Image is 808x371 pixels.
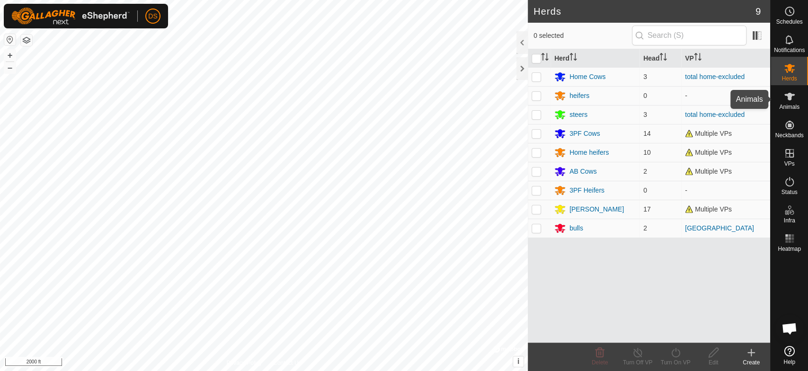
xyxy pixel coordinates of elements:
[533,31,632,41] span: 0 selected
[681,49,770,68] th: VP
[781,189,797,195] span: Status
[643,186,647,194] span: 0
[694,54,701,62] p-sorticon: Activate to sort
[685,149,732,156] span: Multiple VPs
[643,111,647,118] span: 3
[685,205,732,213] span: Multiple VPs
[619,358,657,367] div: Turn Off VP
[685,130,732,137] span: Multiple VPs
[21,35,32,46] button: Map Layers
[755,4,761,18] span: 9
[517,357,519,365] span: i
[685,111,745,118] a: total home-excluded
[569,204,624,214] div: [PERSON_NAME]
[643,92,647,99] span: 0
[273,359,301,367] a: Contact Us
[643,130,651,137] span: 14
[685,73,745,80] a: total home-excluded
[643,168,647,175] span: 2
[551,49,639,68] th: Herd
[4,50,16,61] button: +
[569,54,577,62] p-sorticon: Activate to sort
[783,218,795,223] span: Infra
[778,246,801,252] span: Heatmap
[681,181,770,200] td: -
[643,224,647,232] span: 2
[4,62,16,73] button: –
[784,161,794,167] span: VPs
[774,47,805,53] span: Notifications
[569,167,597,177] div: AB Cows
[639,49,681,68] th: Head
[771,342,808,369] a: Help
[685,168,732,175] span: Multiple VPs
[775,132,803,138] span: Neckbands
[781,76,797,81] span: Herds
[569,148,609,158] div: Home heifers
[657,358,694,367] div: Turn On VP
[694,358,732,367] div: Edit
[569,110,587,120] div: steers
[643,149,651,156] span: 10
[148,11,157,21] span: DS
[533,6,755,17] h2: Herds
[632,26,746,45] input: Search (S)
[776,19,802,25] span: Schedules
[569,91,589,101] div: heifers
[685,224,754,232] a: [GEOGRAPHIC_DATA]
[681,86,770,105] td: -
[643,205,651,213] span: 17
[732,358,770,367] div: Create
[779,104,799,110] span: Animals
[569,72,605,82] div: Home Cows
[659,54,667,62] p-sorticon: Activate to sort
[11,8,130,25] img: Gallagher Logo
[569,129,600,139] div: 3PF Cows
[592,359,608,366] span: Delete
[541,54,549,62] p-sorticon: Activate to sort
[569,223,583,233] div: bulls
[513,356,524,367] button: i
[643,73,647,80] span: 3
[4,34,16,45] button: Reset Map
[775,314,804,343] div: Open chat
[226,359,262,367] a: Privacy Policy
[783,359,795,365] span: Help
[569,185,604,195] div: 3PF Heifers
